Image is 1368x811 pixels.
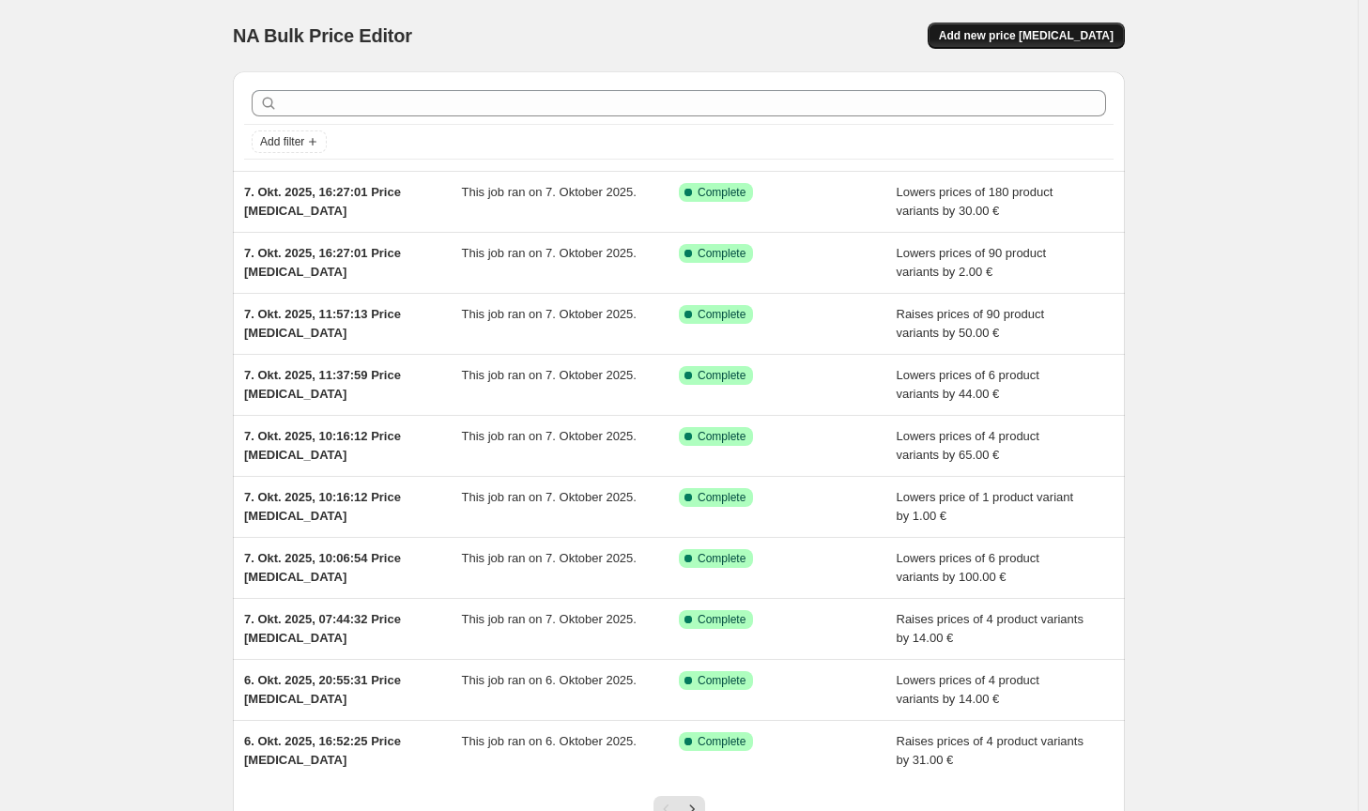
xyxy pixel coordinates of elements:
[462,185,637,199] span: This job ran on 7. Oktober 2025.
[462,612,637,626] span: This job ran on 7. Oktober 2025.
[462,429,637,443] span: This job ran on 7. Oktober 2025.
[897,307,1045,340] span: Raises prices of 90 product variants by 50.00 €
[698,307,745,322] span: Complete
[462,673,637,687] span: This job ran on 6. Oktober 2025.
[897,246,1047,279] span: Lowers prices of 90 product variants by 2.00 €
[698,368,745,383] span: Complete
[244,368,401,401] span: 7. Okt. 2025, 11:37:59 Price [MEDICAL_DATA]
[698,612,745,627] span: Complete
[462,551,637,565] span: This job ran on 7. Oktober 2025.
[244,490,401,523] span: 7. Okt. 2025, 10:16:12 Price [MEDICAL_DATA]
[244,246,401,279] span: 7. Okt. 2025, 16:27:01 Price [MEDICAL_DATA]
[897,734,1084,767] span: Raises prices of 4 product variants by 31.00 €
[698,429,745,444] span: Complete
[260,134,304,149] span: Add filter
[244,429,401,462] span: 7. Okt. 2025, 10:16:12 Price [MEDICAL_DATA]
[897,429,1039,462] span: Lowers prices of 4 product variants by 65.00 €
[252,130,327,153] button: Add filter
[244,612,401,645] span: 7. Okt. 2025, 07:44:32 Price [MEDICAL_DATA]
[698,246,745,261] span: Complete
[462,368,637,382] span: This job ran on 7. Oktober 2025.
[244,551,401,584] span: 7. Okt. 2025, 10:06:54 Price [MEDICAL_DATA]
[244,185,401,218] span: 7. Okt. 2025, 16:27:01 Price [MEDICAL_DATA]
[244,673,401,706] span: 6. Okt. 2025, 20:55:31 Price [MEDICAL_DATA]
[462,307,637,321] span: This job ran on 7. Oktober 2025.
[897,185,1053,218] span: Lowers prices of 180 product variants by 30.00 €
[698,490,745,505] span: Complete
[897,368,1039,401] span: Lowers prices of 6 product variants by 44.00 €
[897,673,1039,706] span: Lowers prices of 4 product variants by 14.00 €
[244,307,401,340] span: 7. Okt. 2025, 11:57:13 Price [MEDICAL_DATA]
[928,23,1125,49] button: Add new price [MEDICAL_DATA]
[698,734,745,749] span: Complete
[462,734,637,748] span: This job ran on 6. Oktober 2025.
[698,551,745,566] span: Complete
[462,246,637,260] span: This job ran on 7. Oktober 2025.
[244,734,401,767] span: 6. Okt. 2025, 16:52:25 Price [MEDICAL_DATA]
[897,612,1084,645] span: Raises prices of 4 product variants by 14.00 €
[698,185,745,200] span: Complete
[897,490,1074,523] span: Lowers price of 1 product variant by 1.00 €
[939,28,1114,43] span: Add new price [MEDICAL_DATA]
[897,551,1039,584] span: Lowers prices of 6 product variants by 100.00 €
[233,25,412,46] span: NA Bulk Price Editor
[698,673,745,688] span: Complete
[462,490,637,504] span: This job ran on 7. Oktober 2025.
